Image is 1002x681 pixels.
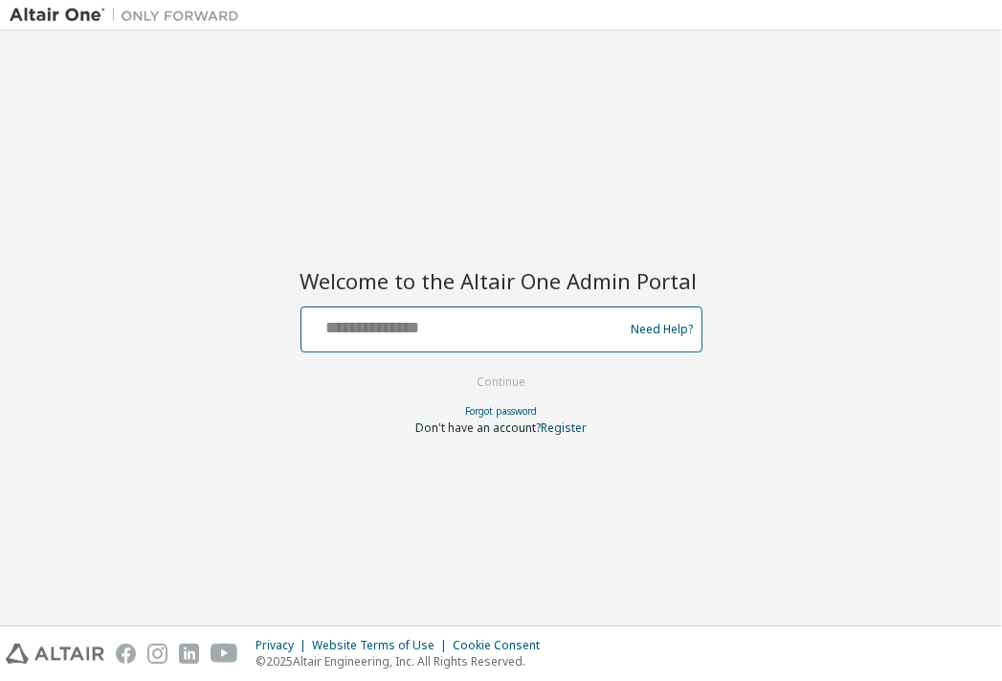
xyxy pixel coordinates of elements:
img: altair_logo.svg [6,644,104,664]
img: facebook.svg [116,644,136,664]
div: Privacy [256,638,312,653]
img: youtube.svg [211,644,238,664]
img: linkedin.svg [179,644,199,664]
h2: Welcome to the Altair One Admin Portal [301,267,702,294]
a: Forgot password [465,404,537,418]
div: Website Terms of Use [312,638,453,653]
a: Need Help? [632,329,694,329]
div: Cookie Consent [453,638,551,653]
img: Altair One [10,6,249,25]
p: © 2025 Altair Engineering, Inc. All Rights Reserved. [256,653,551,670]
span: Don't have an account? [415,420,541,436]
img: instagram.svg [147,644,167,664]
a: Register [541,420,587,436]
